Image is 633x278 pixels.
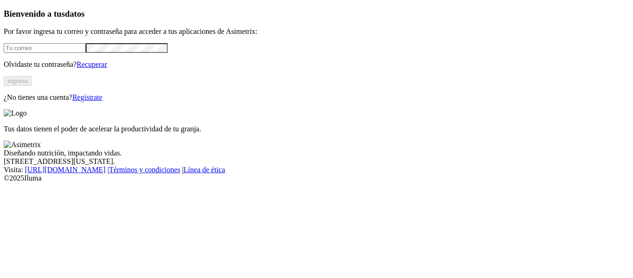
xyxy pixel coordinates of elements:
[4,125,629,133] p: Tus datos tienen el poder de acelerar la productividad de tu granja.
[4,141,41,149] img: Asimetrix
[72,93,102,101] a: Regístrate
[4,27,629,36] p: Por favor ingresa tu correo y contraseña para acceder a tus aplicaciones de Asimetrix:
[4,93,629,102] p: ¿No tienes una cuenta?
[4,76,32,86] button: Ingresa
[4,157,629,166] div: [STREET_ADDRESS][US_STATE].
[4,109,27,117] img: Logo
[4,149,629,157] div: Diseñando nutrición, impactando vidas.
[109,166,180,174] a: Términos y condiciones
[4,174,629,182] div: © 2025 Iluma
[4,43,86,53] input: Tu correo
[4,166,629,174] div: Visita : | |
[25,166,106,174] a: [URL][DOMAIN_NAME]
[4,60,629,69] p: Olvidaste tu contraseña?
[76,60,107,68] a: Recuperar
[65,9,85,19] span: datos
[4,9,629,19] h3: Bienvenido a tus
[184,166,225,174] a: Línea de ética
